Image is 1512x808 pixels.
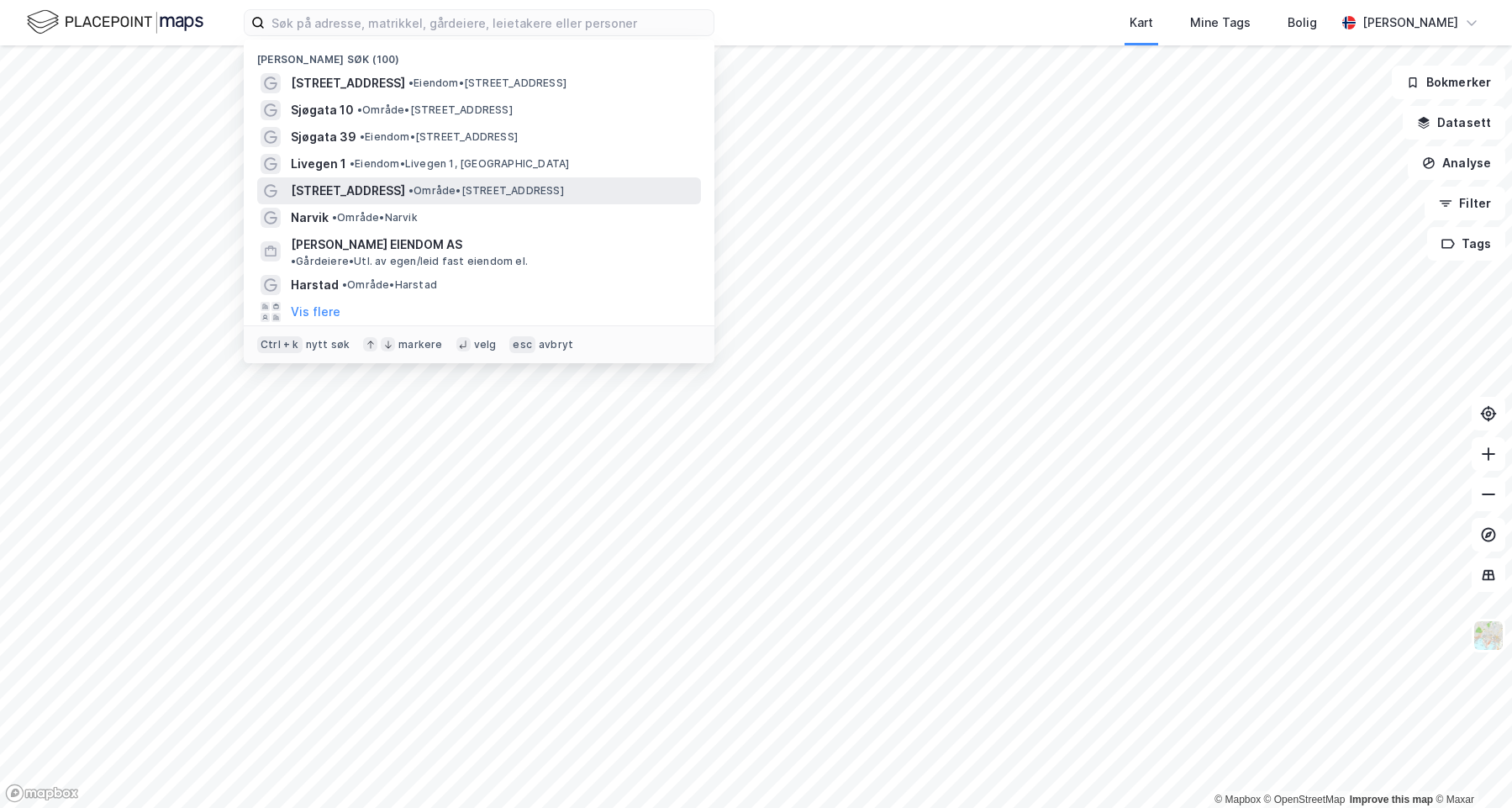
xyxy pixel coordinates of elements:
[1472,620,1504,652] img: Z
[1392,66,1505,99] button: Bokmerker
[1425,187,1505,220] button: Filter
[1350,794,1433,805] a: Improve this map
[291,275,339,295] span: Harstad
[350,157,569,171] span: Eiendom • Livegen 1, [GEOGRAPHIC_DATA]
[332,211,337,224] span: •
[1264,794,1346,805] a: OpenStreetMap
[306,338,350,351] div: nytt søk
[291,127,356,147] span: Sjøgata 39
[1428,727,1512,808] div: Kontrollprogram for chat
[360,130,518,144] span: Eiendom • [STREET_ADDRESS]
[291,255,528,268] span: Gårdeiere • Utl. av egen/leid fast eiendom el.
[291,154,346,174] span: Livegen 1
[342,278,347,291] span: •
[408,77,414,89] span: •
[408,77,566,90] span: Eiendom • [STREET_ADDRESS]
[291,255,296,267] span: •
[291,100,354,120] span: Sjøgata 10
[1408,146,1505,180] button: Analyse
[509,336,535,353] div: esc
[1427,227,1505,261] button: Tags
[332,211,418,224] span: Område • Narvik
[291,73,405,93] span: [STREET_ADDRESS]
[1130,13,1153,33] div: Kart
[398,338,442,351] div: markere
[291,235,462,255] span: [PERSON_NAME] EIENDOM AS
[291,208,329,228] span: Narvik
[1214,794,1261,805] a: Mapbox
[27,8,203,37] img: logo.f888ab2527a4732fd821a326f86c7f29.svg
[350,157,355,170] span: •
[357,103,362,116] span: •
[342,278,437,292] span: Område • Harstad
[257,336,303,353] div: Ctrl + k
[1362,13,1458,33] div: [PERSON_NAME]
[474,338,497,351] div: velg
[291,302,340,322] button: Vis flere
[265,10,714,35] input: Søk på adresse, matrikkel, gårdeiere, leietakere eller personer
[1428,727,1512,808] iframe: Chat Widget
[357,103,513,117] span: Område • [STREET_ADDRESS]
[1403,106,1505,140] button: Datasett
[360,130,365,143] span: •
[1190,13,1251,33] div: Mine Tags
[1288,13,1317,33] div: Bolig
[408,184,564,198] span: Område • [STREET_ADDRESS]
[408,184,414,197] span: •
[5,784,79,803] a: Mapbox homepage
[291,181,405,201] span: [STREET_ADDRESS]
[539,338,573,351] div: avbryt
[244,40,714,70] div: [PERSON_NAME] søk (100)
